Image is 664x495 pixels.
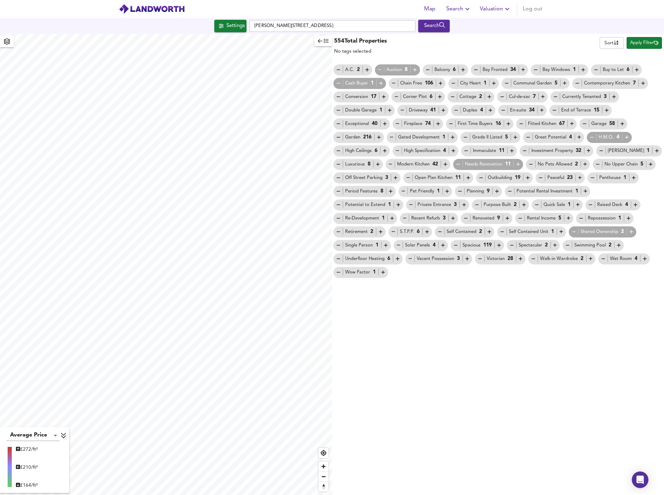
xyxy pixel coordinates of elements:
button: Valuation [477,2,514,16]
span: Reset bearing to north [318,482,329,492]
button: Search [418,20,450,32]
button: Settings [214,20,246,32]
input: Enter a location... [249,20,415,32]
span: Map [421,4,438,14]
button: Zoom in [318,461,329,471]
div: £ 272/ft² [16,446,38,453]
div: Open Intercom Messenger [632,471,648,488]
button: Search [443,2,474,16]
button: Reset bearing to north [318,481,329,492]
div: Click to configure Search Settings [214,20,246,32]
div: Average Price [6,430,60,441]
span: Search [446,4,472,14]
button: Zoom out [318,471,329,481]
span: Valuation [480,4,511,14]
button: Find my location [318,448,329,458]
div: No tags selected [334,48,387,55]
div: Search [420,21,448,30]
div: £ 164/ft² [16,482,38,489]
button: Apply Filter [627,37,662,49]
div: Settings [226,21,245,30]
button: Map [419,2,441,16]
div: Sort [600,37,624,49]
span: Log out [523,4,542,14]
img: logo [119,4,185,14]
span: Apply Filter [630,39,658,47]
h3: 554 Total Properties [334,37,387,45]
span: Zoom out [318,472,329,481]
button: Log out [520,2,545,16]
div: Run Your Search [418,20,450,32]
div: £ 210/ft² [16,464,38,471]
